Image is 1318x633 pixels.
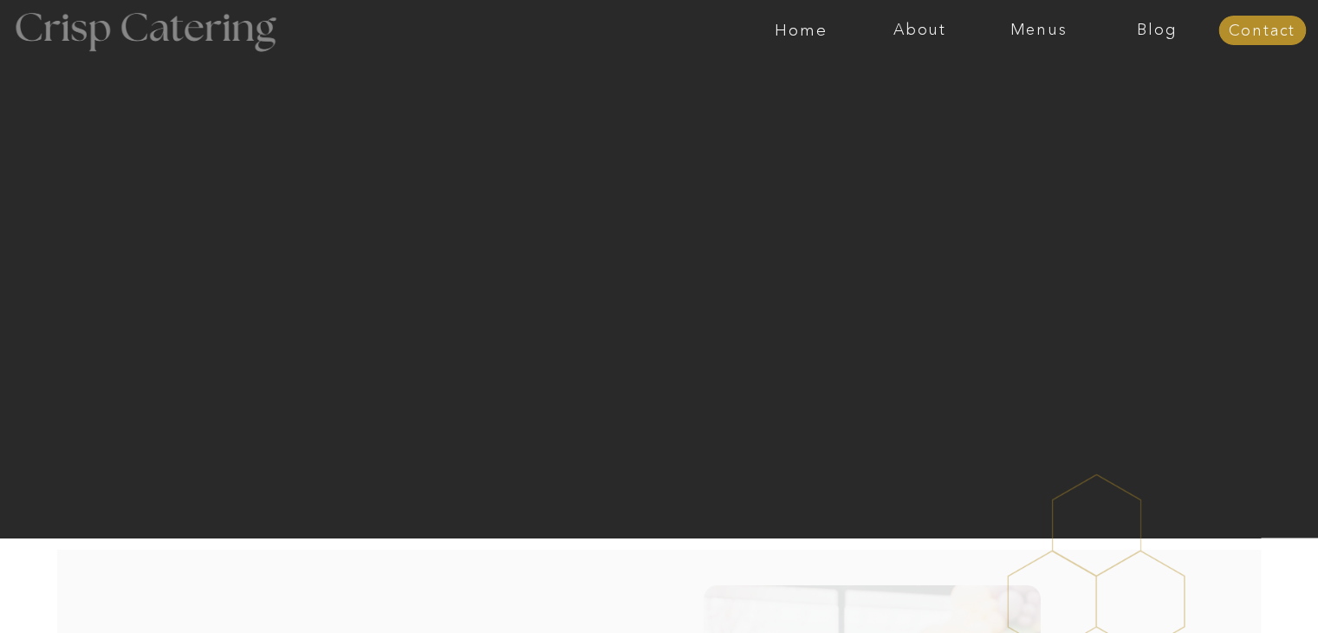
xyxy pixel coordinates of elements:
a: Contact [1218,23,1306,40]
a: About [860,22,979,39]
a: Menus [979,22,1098,39]
a: Home [742,22,860,39]
a: Blog [1098,22,1217,39]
